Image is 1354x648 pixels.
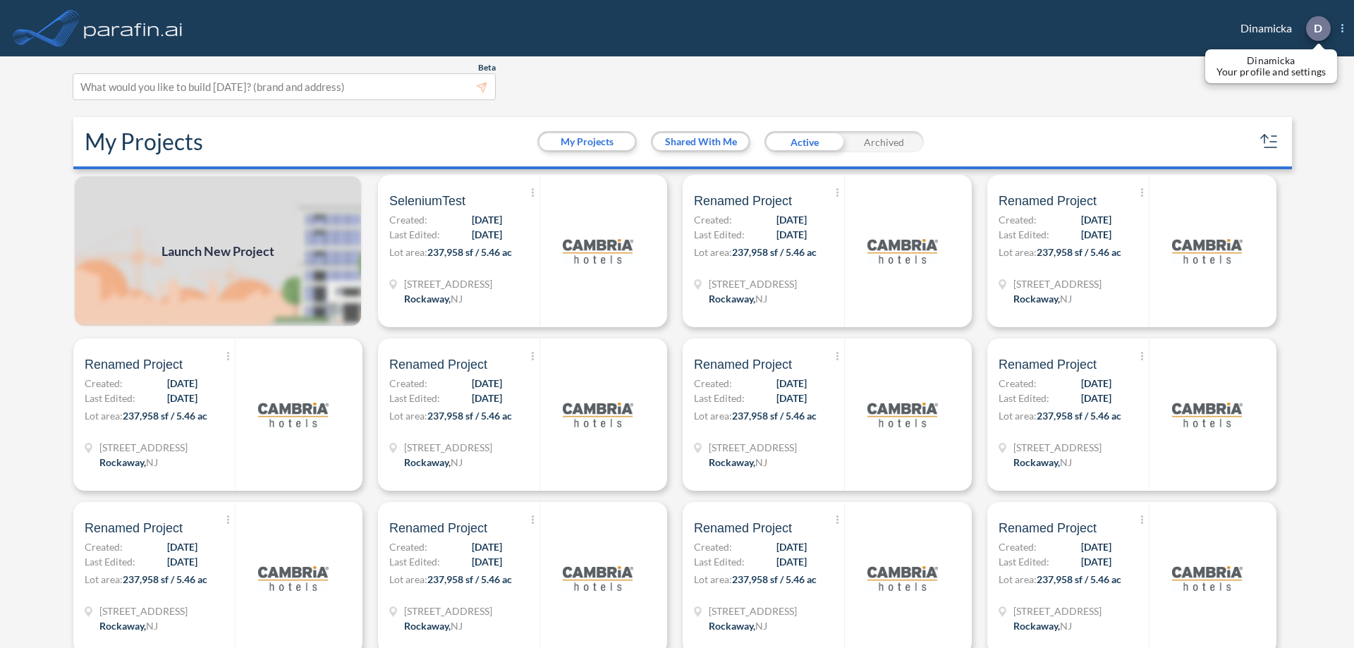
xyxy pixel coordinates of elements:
[451,620,463,632] span: NJ
[1013,276,1102,291] span: 321 Mt Hope Ave
[1216,66,1326,78] p: Your profile and settings
[999,410,1037,422] span: Lot area:
[755,293,767,305] span: NJ
[389,554,440,569] span: Last Edited:
[776,376,807,391] span: [DATE]
[99,456,146,468] span: Rockaway ,
[1060,293,1072,305] span: NJ
[694,212,732,227] span: Created:
[694,246,732,258] span: Lot area:
[1216,55,1326,66] p: Dinamicka
[1081,376,1111,391] span: [DATE]
[563,216,633,286] img: logo
[404,604,492,618] span: 321 Mt Hope Ave
[694,554,745,569] span: Last Edited:
[755,456,767,468] span: NJ
[999,192,1097,209] span: Renamed Project
[867,379,938,450] img: logo
[694,539,732,554] span: Created:
[389,356,487,373] span: Renamed Project
[146,620,158,632] span: NJ
[694,376,732,391] span: Created:
[1172,216,1243,286] img: logo
[764,131,844,152] div: Active
[404,620,451,632] span: Rockaway ,
[563,543,633,613] img: logo
[472,539,502,554] span: [DATE]
[404,440,492,455] span: 321 Mt Hope Ave
[709,604,797,618] span: 321 Mt Hope Ave
[694,192,792,209] span: Renamed Project
[1037,573,1121,585] span: 237,958 sf / 5.46 ac
[999,356,1097,373] span: Renamed Project
[389,246,427,258] span: Lot area:
[732,246,817,258] span: 237,958 sf / 5.46 ac
[85,573,123,585] span: Lot area:
[776,554,807,569] span: [DATE]
[709,293,755,305] span: Rockaway ,
[1258,130,1281,153] button: sort
[404,293,451,305] span: Rockaway ,
[755,620,767,632] span: NJ
[1037,246,1121,258] span: 237,958 sf / 5.46 ac
[709,620,755,632] span: Rockaway ,
[694,356,792,373] span: Renamed Project
[1013,293,1060,305] span: Rockaway ,
[539,133,635,150] button: My Projects
[389,212,427,227] span: Created:
[451,293,463,305] span: NJ
[694,227,745,242] span: Last Edited:
[776,212,807,227] span: [DATE]
[1013,455,1072,470] div: Rockaway, NJ
[451,456,463,468] span: NJ
[85,539,123,554] span: Created:
[867,216,938,286] img: logo
[167,539,197,554] span: [DATE]
[1060,620,1072,632] span: NJ
[85,356,183,373] span: Renamed Project
[1081,539,1111,554] span: [DATE]
[999,554,1049,569] span: Last Edited:
[472,212,502,227] span: [DATE]
[1060,456,1072,468] span: NJ
[999,227,1049,242] span: Last Edited:
[123,573,207,585] span: 237,958 sf / 5.46 ac
[404,618,463,633] div: Rockaway, NJ
[478,62,496,73] span: Beta
[1081,391,1111,405] span: [DATE]
[1013,618,1072,633] div: Rockaway, NJ
[389,520,487,537] span: Renamed Project
[389,410,427,422] span: Lot area:
[404,291,463,306] div: Rockaway, NJ
[1219,16,1343,41] div: Dinamicka
[404,455,463,470] div: Rockaway, NJ
[709,456,755,468] span: Rockaway ,
[81,14,185,42] img: logo
[85,391,135,405] span: Last Edited:
[85,554,135,569] span: Last Edited:
[472,227,502,242] span: [DATE]
[472,376,502,391] span: [DATE]
[776,391,807,405] span: [DATE]
[389,227,440,242] span: Last Edited:
[1037,410,1121,422] span: 237,958 sf / 5.46 ac
[389,192,465,209] span: SeleniumTest
[844,131,924,152] div: Archived
[776,539,807,554] span: [DATE]
[85,520,183,537] span: Renamed Project
[258,379,329,450] img: logo
[1013,620,1060,632] span: Rockaway ,
[999,573,1037,585] span: Lot area:
[732,573,817,585] span: 237,958 sf / 5.46 ac
[167,376,197,391] span: [DATE]
[404,276,492,291] span: 321 Mt Hope Ave
[999,246,1037,258] span: Lot area:
[85,376,123,391] span: Created:
[694,573,732,585] span: Lot area:
[85,128,203,155] h2: My Projects
[1013,291,1072,306] div: Rockaway, NJ
[709,618,767,633] div: Rockaway, NJ
[427,573,512,585] span: 237,958 sf / 5.46 ac
[427,246,512,258] span: 237,958 sf / 5.46 ac
[73,175,362,327] a: Launch New Project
